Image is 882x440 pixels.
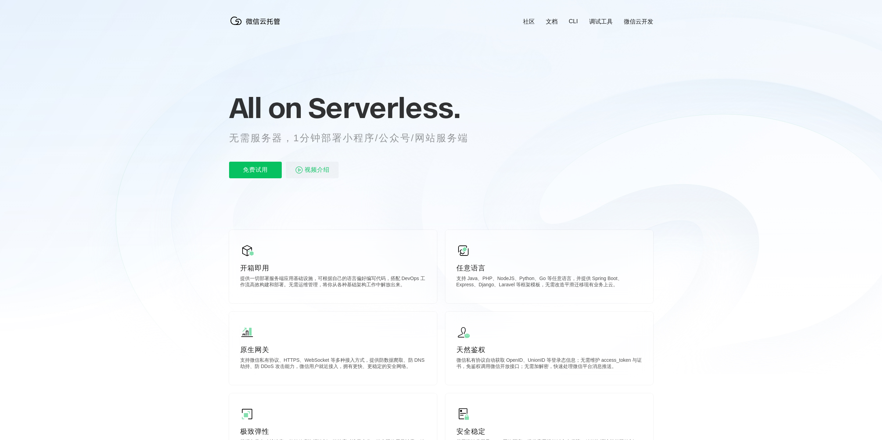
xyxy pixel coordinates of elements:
[240,345,426,354] p: 原生网关
[308,90,460,125] span: Serverless.
[546,18,558,26] a: 文档
[305,162,330,178] span: 视频介绍
[456,357,642,371] p: 微信私有协议自动获取 OpenID、UnionID 等登录态信息；无需维护 access_token 与证书，免鉴权调用微信开放接口；无需加解密，快速处理微信平台消息推送。
[456,263,642,273] p: 任意语言
[569,18,578,25] a: CLI
[456,345,642,354] p: 天然鉴权
[240,263,426,273] p: 开箱即用
[624,18,653,26] a: 微信云开发
[456,426,642,436] p: 安全稳定
[229,90,302,125] span: All on
[456,276,642,289] p: 支持 Java、PHP、NodeJS、Python、Go 等任意语言，并提供 Spring Boot、Express、Django、Laravel 等框架模板，无需改造平滑迁移现有业务上云。
[229,162,282,178] p: 免费试用
[229,131,481,145] p: 无需服务器，1分钟部署小程序/公众号/网站服务端
[523,18,535,26] a: 社区
[240,426,426,436] p: 极致弹性
[229,14,285,28] img: 微信云托管
[295,166,303,174] img: video_play.svg
[240,276,426,289] p: 提供一切部署服务端应用基础设施，可根据自己的语言偏好编写代码，搭配 DevOps 工作流高效构建和部署。无需运维管理，将你从各种基础架构工作中解放出来。
[240,357,426,371] p: 支持微信私有协议、HTTPS、WebSocket 等多种接入方式，提供防数据爬取、防 DNS 劫持、防 DDoS 攻击能力，微信用户就近接入，拥有更快、更稳定的安全网络。
[589,18,613,26] a: 调试工具
[229,23,285,29] a: 微信云托管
